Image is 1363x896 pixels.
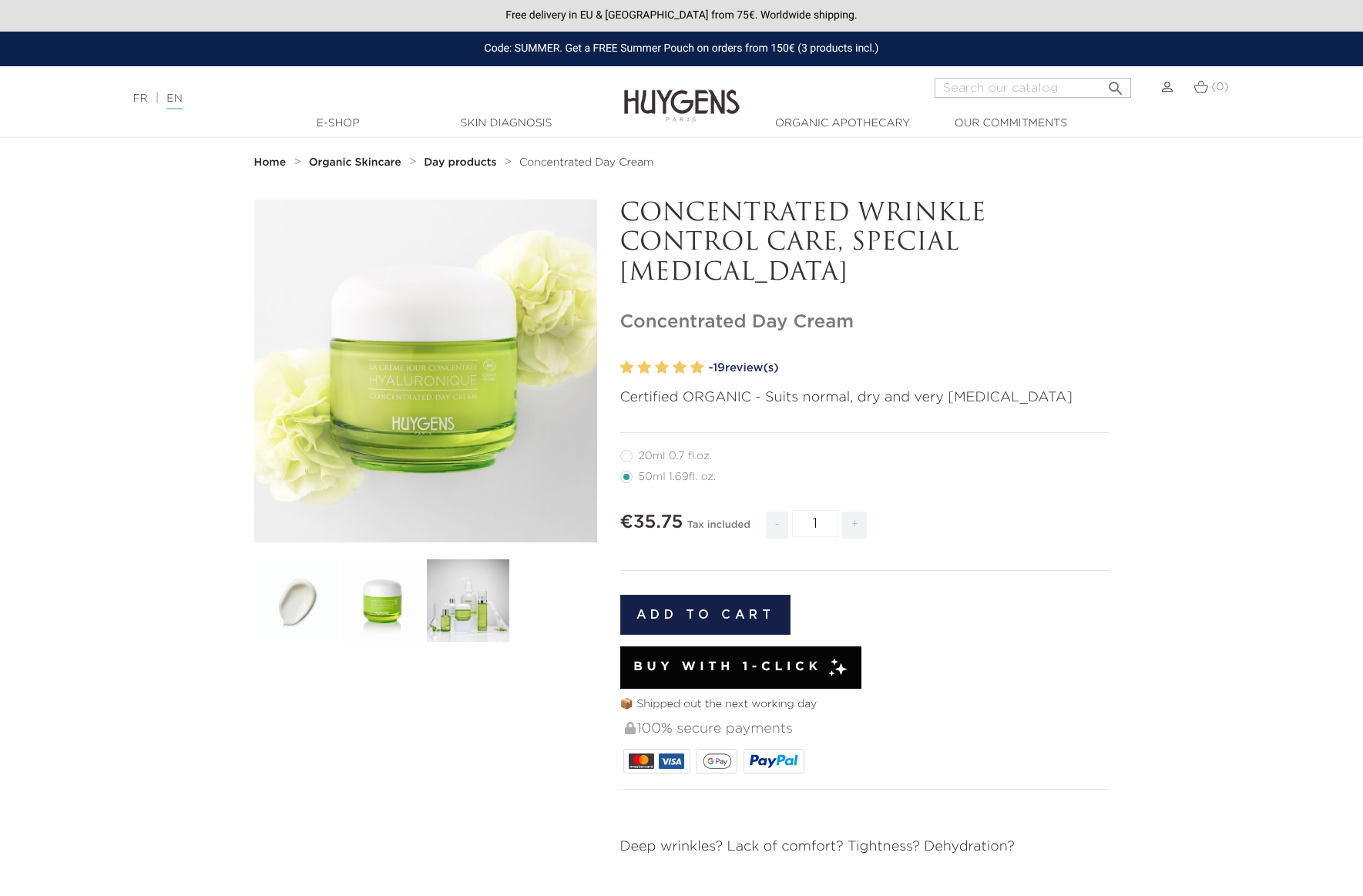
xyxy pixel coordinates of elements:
[713,362,725,374] span: 19
[842,512,867,539] span: +
[125,89,556,108] div: |
[792,510,838,537] input: Quantity
[690,357,704,379] label: 5
[766,512,787,539] span: -
[133,93,147,104] a: FR
[623,713,1110,746] div: 100% secure payments
[620,696,1110,713] p: 📦 Shipped out the next working day
[309,156,405,169] a: Organic Skincare
[254,156,290,169] a: Home
[620,200,1110,288] p: CONCENTRATED WRINKLE CONTROL CARE, SPECIAL [MEDICAL_DATA]
[624,65,740,124] img: Huygens
[429,116,583,132] a: Skin Diagnosis
[935,78,1131,98] input: Search
[424,156,500,169] a: Day products
[519,157,653,168] span: Concentrated Day Cream
[519,156,653,169] a: Concentrated Day Cream
[424,157,496,168] strong: Day products
[934,116,1088,132] a: Our commitments
[1102,73,1130,94] button: 
[687,508,750,550] div: Tax included
[766,116,920,132] a: Organic Apothecary
[166,93,182,109] a: EN
[637,357,651,379] label: 2
[703,753,732,769] img: google_pay
[620,513,683,532] span: €35.75
[659,753,684,769] img: VISA
[620,311,1110,334] h1: Concentrated Day Cream
[673,357,687,379] label: 4
[620,357,634,379] label: 1
[254,157,287,168] strong: Home
[620,388,1110,408] p: Certified ORGANIC - Suits normal, dry and very [MEDICAL_DATA]
[629,753,654,769] img: MASTERCARD
[261,116,415,132] a: E-Shop
[709,357,1110,380] a: -19review(s)
[625,722,636,734] img: 100% secure payments
[1212,82,1229,92] span: (0)
[620,595,791,635] button: Add to cart
[309,157,401,168] strong: Organic Skincare
[1106,75,1125,93] i: 
[620,837,1110,857] p: Deep wrinkles? Lack of comfort? Tightness? Dehydration?
[620,471,735,483] label: 50ml 1.69fl. oz.
[655,357,669,379] label: 3
[620,450,730,462] label: 20ml 0.7 fl.oz.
